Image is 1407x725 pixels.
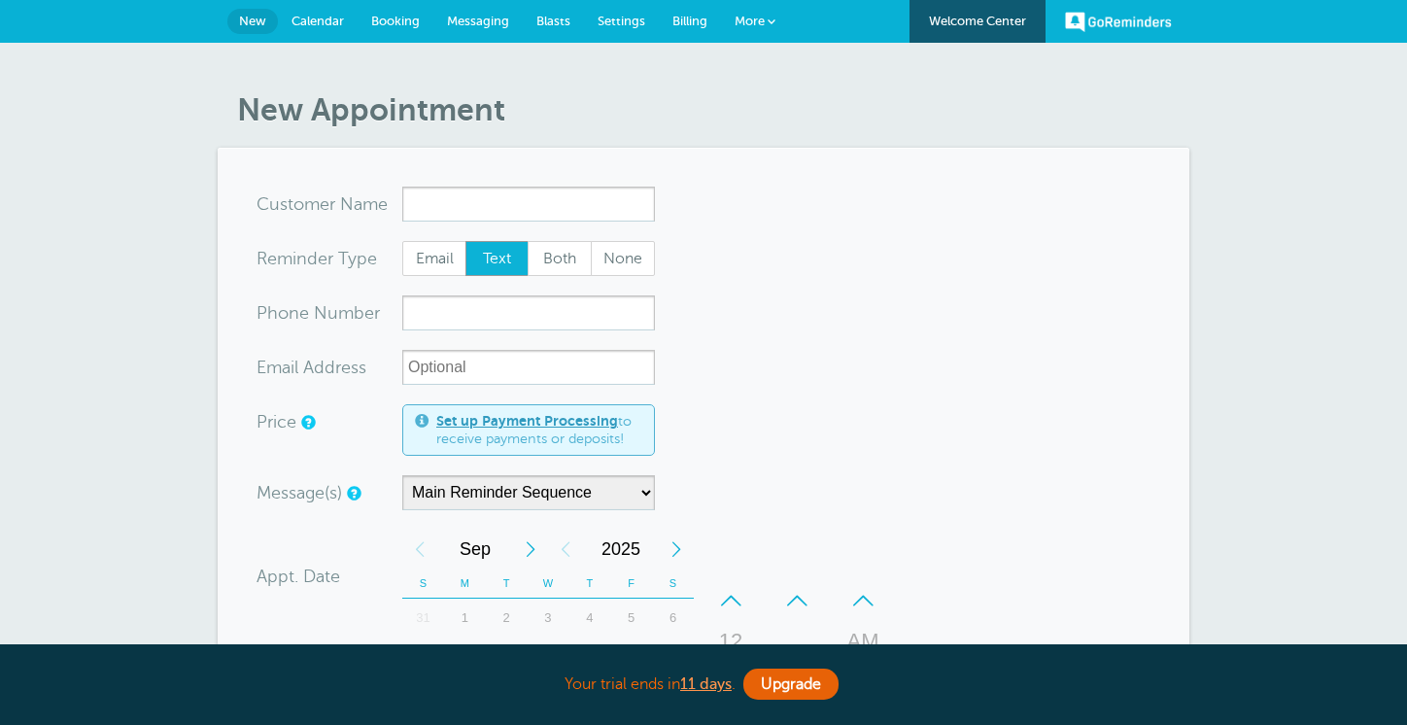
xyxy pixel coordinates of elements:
[528,241,592,276] label: Both
[528,599,569,638] div: 3
[840,622,886,661] div: AM
[591,241,655,276] label: None
[610,638,652,676] div: 12
[652,569,694,599] th: S
[568,638,610,676] div: 11
[257,413,296,431] label: Price
[447,14,509,28] span: Messaging
[528,569,569,599] th: W
[528,638,569,676] div: 10
[652,638,694,676] div: Saturday, September 13
[237,91,1189,128] h1: New Appointment
[403,242,465,275] span: Email
[528,599,569,638] div: Wednesday, September 3
[218,664,1189,706] div: Your trial ends in .
[444,638,486,676] div: 8
[257,195,288,213] span: Cus
[680,675,732,693] a: 11 days
[289,304,338,322] span: ne Nu
[402,599,444,638] div: 31
[583,530,659,569] span: 2025
[347,487,359,500] a: Simple templates and custom messages will use the reminder schedule set under Settings > Reminder...
[486,599,528,638] div: 2
[239,14,266,28] span: New
[513,530,548,569] div: Next Month
[444,599,486,638] div: Monday, September 1
[444,599,486,638] div: 1
[536,14,570,28] span: Blasts
[652,599,694,638] div: 6
[592,242,654,275] span: None
[257,250,377,267] label: Reminder Type
[436,413,618,429] a: Set up Payment Processing
[257,359,291,376] span: Ema
[568,638,610,676] div: Thursday, September 11
[610,599,652,638] div: Friday, September 5
[257,295,402,330] div: mber
[288,195,354,213] span: tomer N
[291,359,335,376] span: il Add
[568,599,610,638] div: 4
[257,568,340,585] label: Appt. Date
[227,9,278,34] a: New
[610,569,652,599] th: F
[672,14,707,28] span: Billing
[466,242,529,275] span: Text
[444,569,486,599] th: M
[371,14,420,28] span: Booking
[402,638,444,676] div: 7
[402,599,444,638] div: Sunday, August 31
[659,530,694,569] div: Next Year
[486,638,528,676] div: Tuesday, September 9
[301,416,313,429] a: An optional price for the appointment. If you set a price, you can include a payment link in your...
[486,638,528,676] div: 9
[292,14,344,28] span: Calendar
[444,638,486,676] div: Monday, September 8
[257,187,402,222] div: ame
[568,569,610,599] th: T
[486,569,528,599] th: T
[257,350,402,385] div: ress
[402,638,444,676] div: Sunday, September 7
[743,669,839,700] a: Upgrade
[610,638,652,676] div: Friday, September 12
[465,241,530,276] label: Text
[436,413,642,447] span: to receive payments or deposits!
[568,599,610,638] div: Thursday, September 4
[402,241,466,276] label: Email
[610,599,652,638] div: 5
[402,569,444,599] th: S
[529,242,591,275] span: Both
[652,638,694,676] div: 13
[402,530,437,569] div: Previous Month
[652,599,694,638] div: Saturday, September 6
[598,14,645,28] span: Settings
[735,14,765,28] span: More
[402,350,655,385] input: Optional
[257,484,342,501] label: Message(s)
[257,304,289,322] span: Pho
[528,638,569,676] div: Wednesday, September 10
[486,599,528,638] div: Tuesday, September 2
[437,530,513,569] span: September
[707,622,754,661] div: 12
[548,530,583,569] div: Previous Year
